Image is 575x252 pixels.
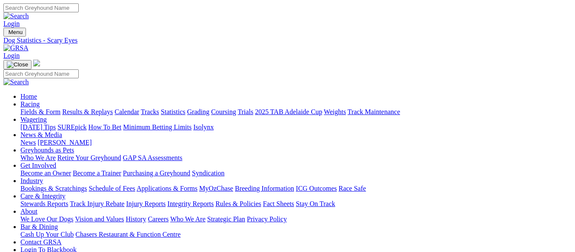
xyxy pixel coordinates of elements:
a: Rules & Policies [215,200,261,207]
a: News [20,139,36,146]
a: Retire Your Greyhound [57,154,121,161]
a: Grading [187,108,209,115]
a: ICG Outcomes [296,185,337,192]
a: Cash Up Your Club [20,231,74,238]
a: Home [20,93,37,100]
a: Coursing [211,108,236,115]
a: Schedule of Fees [89,185,135,192]
a: [DATE] Tips [20,123,56,131]
a: Fields & Form [20,108,60,115]
a: Bookings & Scratchings [20,185,87,192]
a: Trials [237,108,253,115]
a: How To Bet [89,123,122,131]
a: Stewards Reports [20,200,68,207]
a: Applications & Forms [137,185,197,192]
a: Isolynx [193,123,214,131]
a: History [126,215,146,223]
a: SUREpick [57,123,86,131]
img: Search [3,12,29,20]
a: Results & Replays [62,108,113,115]
a: Who We Are [170,215,206,223]
a: Weights [324,108,346,115]
a: Track Injury Rebate [70,200,124,207]
a: Industry [20,177,43,184]
span: Menu [9,29,23,35]
a: We Love Our Dogs [20,215,73,223]
a: Become a Trainer [73,169,121,177]
a: Bar & Dining [20,223,58,230]
a: [PERSON_NAME] [37,139,92,146]
a: Strategic Plan [207,215,245,223]
img: Search [3,78,29,86]
a: Become an Owner [20,169,71,177]
a: Login [3,52,20,59]
a: Fact Sheets [263,200,294,207]
a: Stay On Track [296,200,335,207]
a: Minimum Betting Limits [123,123,192,131]
input: Search [3,3,79,12]
a: Care & Integrity [20,192,66,200]
a: Wagering [20,116,47,123]
img: GRSA [3,44,29,52]
a: Syndication [192,169,224,177]
a: Login [3,20,20,27]
a: Careers [148,215,169,223]
div: Wagering [20,123,572,131]
a: Dog Statistics - Scary Eyes [3,37,572,44]
a: Breeding Information [235,185,294,192]
img: Close [7,61,28,68]
a: Track Maintenance [348,108,400,115]
a: Greyhounds as Pets [20,146,74,154]
div: Bar & Dining [20,231,572,238]
a: GAP SA Assessments [123,154,183,161]
a: MyOzChase [199,185,233,192]
a: Vision and Values [75,215,124,223]
a: Purchasing a Greyhound [123,169,190,177]
div: Greyhounds as Pets [20,154,572,162]
a: Race Safe [338,185,366,192]
a: Who We Are [20,154,56,161]
a: 2025 TAB Adelaide Cup [255,108,322,115]
img: logo-grsa-white.png [33,60,40,66]
a: Racing [20,100,40,108]
a: Statistics [161,108,186,115]
a: Injury Reports [126,200,166,207]
div: Industry [20,185,572,192]
div: Get Involved [20,169,572,177]
input: Search [3,69,79,78]
a: Integrity Reports [167,200,214,207]
a: Get Involved [20,162,56,169]
a: Chasers Restaurant & Function Centre [75,231,180,238]
a: About [20,208,37,215]
a: Contact GRSA [20,238,61,246]
button: Toggle navigation [3,28,26,37]
div: Racing [20,108,572,116]
a: News & Media [20,131,62,138]
div: About [20,215,572,223]
div: News & Media [20,139,572,146]
a: Privacy Policy [247,215,287,223]
a: Calendar [114,108,139,115]
a: Tracks [141,108,159,115]
div: Care & Integrity [20,200,572,208]
button: Toggle navigation [3,60,31,69]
